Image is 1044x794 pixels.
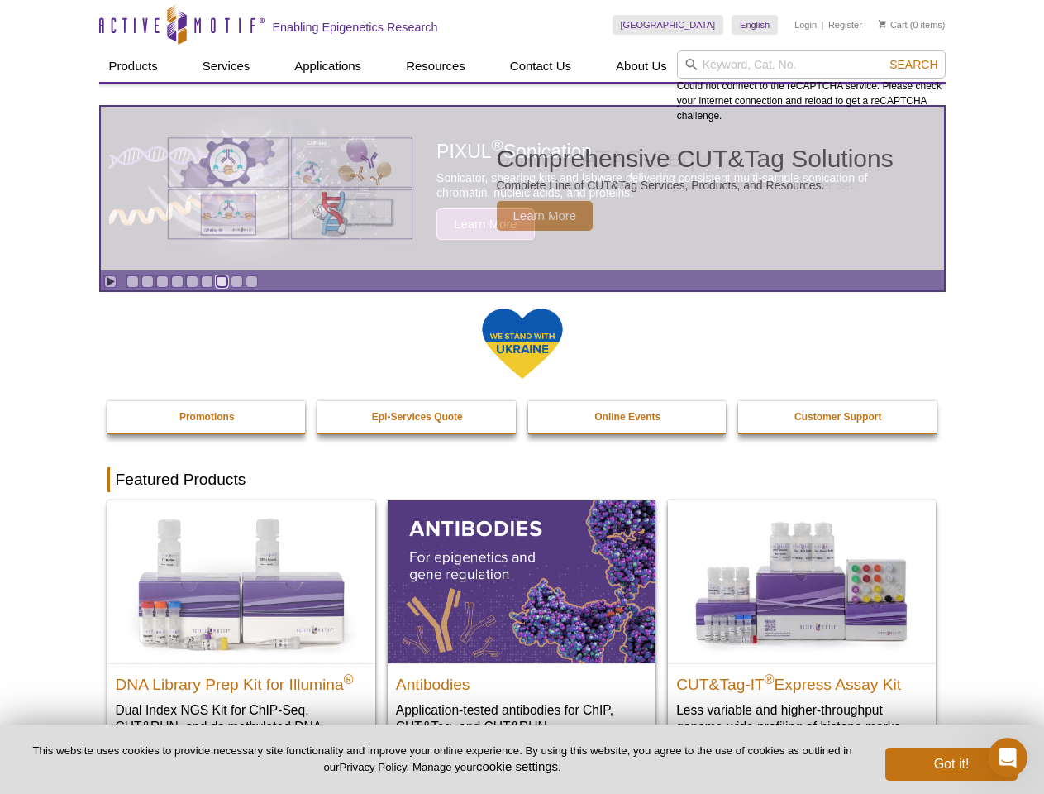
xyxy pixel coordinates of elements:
span: Learn More [497,201,594,231]
a: CUT&Tag-IT® Express Assay Kit CUT&Tag-IT®Express Assay Kit Less variable and higher-throughput ge... [668,500,936,751]
a: Go to slide 3 [156,275,169,288]
a: Cart [879,19,908,31]
img: We Stand With Ukraine [481,307,564,380]
strong: Epi-Services Quote [372,411,463,423]
li: | [822,15,824,35]
h2: Featured Products [107,467,937,492]
img: Your Cart [879,20,886,28]
input: Keyword, Cat. No. [677,50,946,79]
h2: Antibodies [396,668,647,693]
a: Go to slide 1 [126,275,139,288]
img: DNA Library Prep Kit for Illumina [107,500,375,662]
a: Online Events [528,401,728,433]
span: Search [889,58,937,71]
a: Go to slide 7 [216,275,228,288]
a: Go to slide 8 [231,275,243,288]
p: Less variable and higher-throughput genome-wide profiling of histone marks​. [676,701,927,735]
a: Various genetic charts and diagrams. Comprehensive CUT&Tag Solutions Complete Line of CUT&Tag Ser... [101,107,944,270]
a: Resources [396,50,475,82]
a: Epi-Services Quote [317,401,517,433]
strong: Promotions [179,411,235,423]
img: All Antibodies [388,500,655,662]
a: Go to slide 5 [186,275,198,288]
button: Search [884,57,942,72]
a: Services [193,50,260,82]
sup: ® [344,672,354,686]
p: This website uses cookies to provide necessary site functionality and improve your online experie... [26,744,858,775]
p: Complete Line of CUT&Tag Services, Products, and Resources. [497,178,894,193]
h2: Enabling Epigenetics Research [273,20,438,35]
a: Toggle autoplay [104,275,117,288]
a: Privacy Policy [339,761,406,773]
img: CUT&Tag-IT® Express Assay Kit [668,500,936,662]
p: Application-tested antibodies for ChIP, CUT&Tag, and CUT&RUN. [396,701,647,735]
img: Various genetic charts and diagrams. [166,136,414,241]
a: Go to slide 6 [201,275,213,288]
article: Comprehensive CUT&Tag Solutions [101,107,944,270]
a: About Us [606,50,677,82]
div: Could not connect to the reCAPTCHA service. Please check your internet connection and reload to g... [677,50,946,123]
a: Go to slide 2 [141,275,154,288]
sup: ® [765,672,775,686]
strong: Customer Support [794,411,881,423]
a: Customer Support [738,401,938,433]
a: All Antibodies Antibodies Application-tested antibodies for ChIP, CUT&Tag, and CUT&RUN. [388,500,655,751]
a: [GEOGRAPHIC_DATA] [613,15,724,35]
iframe: Intercom live chat [988,738,1027,777]
a: Login [794,19,817,31]
a: Go to slide 9 [246,275,258,288]
a: DNA Library Prep Kit for Illumina DNA Library Prep Kit for Illumina® Dual Index NGS Kit for ChIP-... [107,500,375,768]
a: Register [828,19,862,31]
h2: Comprehensive CUT&Tag Solutions [497,146,894,171]
a: Products [99,50,168,82]
li: (0 items) [879,15,946,35]
a: Contact Us [500,50,581,82]
h2: CUT&Tag-IT Express Assay Kit [676,668,927,693]
p: Dual Index NGS Kit for ChIP-Seq, CUT&RUN, and ds methylated DNA assays. [116,701,367,752]
button: Got it! [885,748,1018,781]
a: English [732,15,778,35]
a: Go to slide 4 [171,275,184,288]
a: Applications [284,50,371,82]
a: Promotions [107,401,307,433]
h2: DNA Library Prep Kit for Illumina [116,668,367,693]
button: cookie settings [476,759,558,773]
strong: Online Events [594,411,660,423]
